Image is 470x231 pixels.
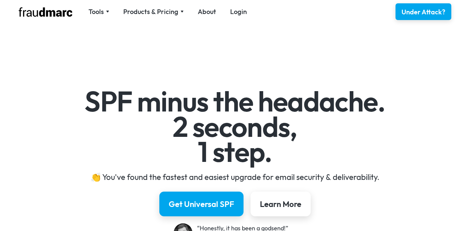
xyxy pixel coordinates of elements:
div: Get Universal SPF [169,199,234,209]
a: Under Attack? [396,3,451,20]
a: Get Universal SPF [159,192,244,216]
div: Products & Pricing [123,7,178,16]
div: Tools [89,7,109,16]
h1: SPF minus the headache. 2 seconds, 1 step. [41,89,429,165]
div: 👏 You've found the fastest and easiest upgrade for email security & deliverability. [41,172,429,182]
a: About [198,7,216,16]
a: Learn More [251,192,311,216]
div: Learn More [260,199,301,209]
div: Products & Pricing [123,7,184,16]
div: Under Attack? [402,7,445,17]
div: Tools [89,7,104,16]
a: Login [230,7,247,16]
